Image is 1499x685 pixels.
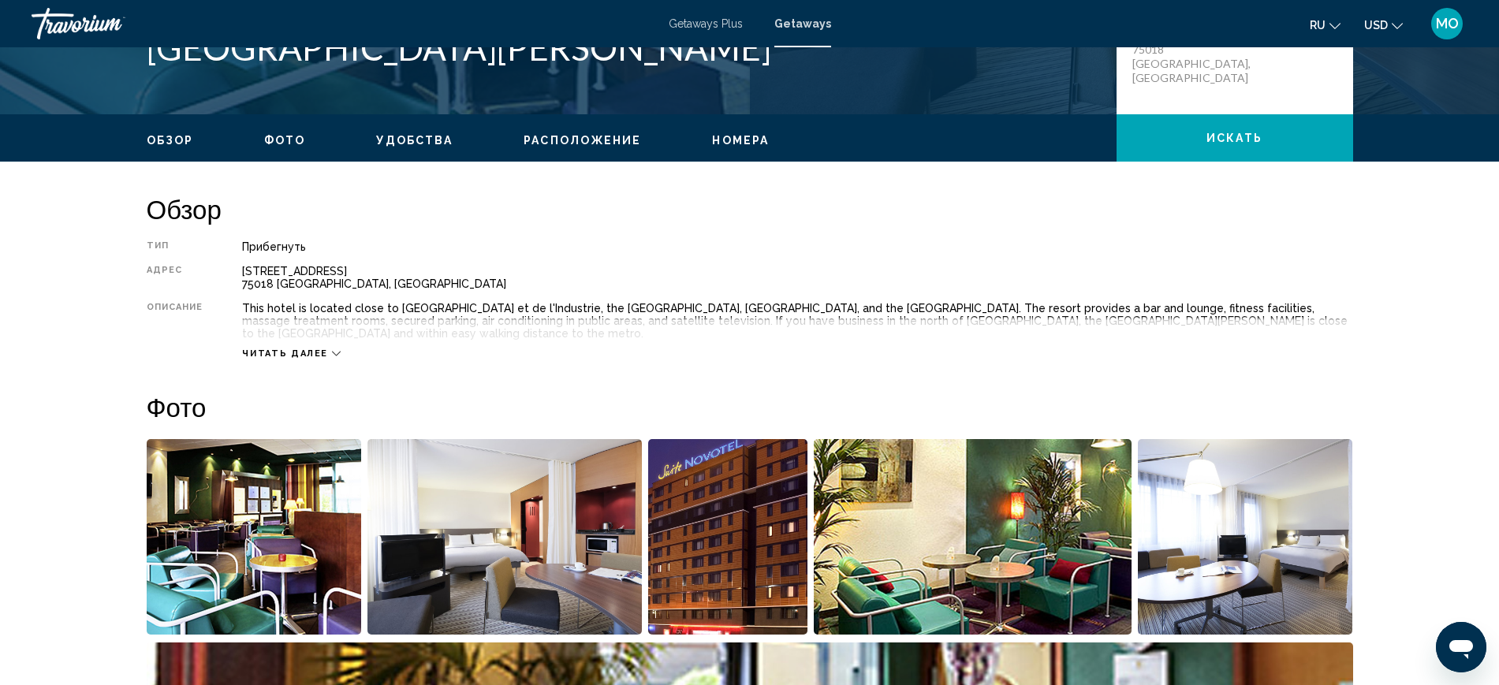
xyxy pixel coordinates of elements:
[242,265,1352,290] div: [STREET_ADDRESS] 75018 [GEOGRAPHIC_DATA], [GEOGRAPHIC_DATA]
[376,133,453,147] button: Удобства
[814,438,1132,635] button: Open full-screen image slider
[774,17,831,30] a: Getaways
[1310,13,1341,36] button: Change language
[242,348,341,359] button: Читать далее
[1132,28,1258,85] p: [STREET_ADDRESS] 75018 [GEOGRAPHIC_DATA], [GEOGRAPHIC_DATA]
[1206,132,1262,145] span: искать
[264,133,305,147] button: Фото
[1426,7,1467,40] button: User Menu
[524,134,641,147] span: Расположение
[1436,16,1459,32] span: MO
[1117,114,1353,162] button: искать
[147,193,1353,225] h2: Обзор
[712,134,769,147] span: Номера
[712,133,769,147] button: Номера
[367,438,642,635] button: Open full-screen image slider
[376,134,453,147] span: Удобства
[147,27,1101,68] h1: [GEOGRAPHIC_DATA][PERSON_NAME]
[524,133,641,147] button: Расположение
[147,438,362,635] button: Open full-screen image slider
[1436,622,1486,672] iframe: Кнопка запуска окна обмена сообщениями
[147,302,203,340] div: Описание
[147,133,194,147] button: Обзор
[147,391,1353,423] h2: Фото
[648,438,808,635] button: Open full-screen image slider
[1138,438,1353,635] button: Open full-screen image slider
[147,240,203,253] div: Тип
[242,348,328,359] span: Читать далее
[147,134,194,147] span: Обзор
[242,240,1352,253] div: Прибегнуть
[264,134,305,147] span: Фото
[669,17,743,30] a: Getaways Plus
[147,265,203,290] div: Адрес
[1310,19,1326,32] span: ru
[242,302,1352,340] div: This hotel is located close to [GEOGRAPHIC_DATA] et de l'Industrie, the [GEOGRAPHIC_DATA], [GEOGR...
[32,8,653,39] a: Travorium
[1364,19,1388,32] span: USD
[1364,13,1403,36] button: Change currency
